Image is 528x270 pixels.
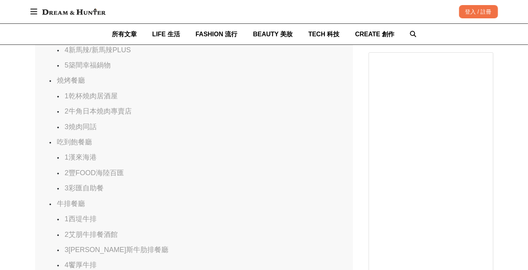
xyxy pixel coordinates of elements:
[459,5,498,18] div: 登入 / 註冊
[65,123,97,131] a: 3燒肉同話
[65,107,132,115] a: 2牛角日本燒肉專賣店
[65,153,97,161] a: 1漢來海港
[112,31,137,37] span: 所有文章
[253,24,293,44] a: BEAUTY 美妝
[65,92,118,100] a: 1乾杯燒肉居酒屋
[152,24,180,44] a: LIFE 生活
[65,61,111,69] a: 5築間幸福鍋物
[57,76,85,84] a: 燒烤餐廳
[253,31,293,37] span: BEAUTY 美妝
[196,24,238,44] a: FASHION 流行
[152,31,180,37] span: LIFE 生活
[65,169,124,177] a: 2豐FOOD海陸百匯
[196,31,238,37] span: FASHION 流行
[112,24,137,44] a: 所有文章
[57,200,85,208] a: 牛排餐廳
[65,215,97,223] a: 1西堤牛排
[65,184,104,192] a: 3彩匯自助餐
[65,231,118,238] a: 2艾朋牛排餐酒館
[308,24,339,44] a: TECH 科技
[38,5,109,19] img: Dream & Hunter
[355,31,394,37] span: CREATE 創作
[355,24,394,44] a: CREATE 創作
[65,46,131,54] a: 4新馬辣/新馬辣PLUS
[308,31,339,37] span: TECH 科技
[65,261,97,269] a: 4饗厚牛排
[65,246,168,254] a: 3[PERSON_NAME]斯牛肋排餐廳
[57,138,92,146] a: 吃到飽餐廳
